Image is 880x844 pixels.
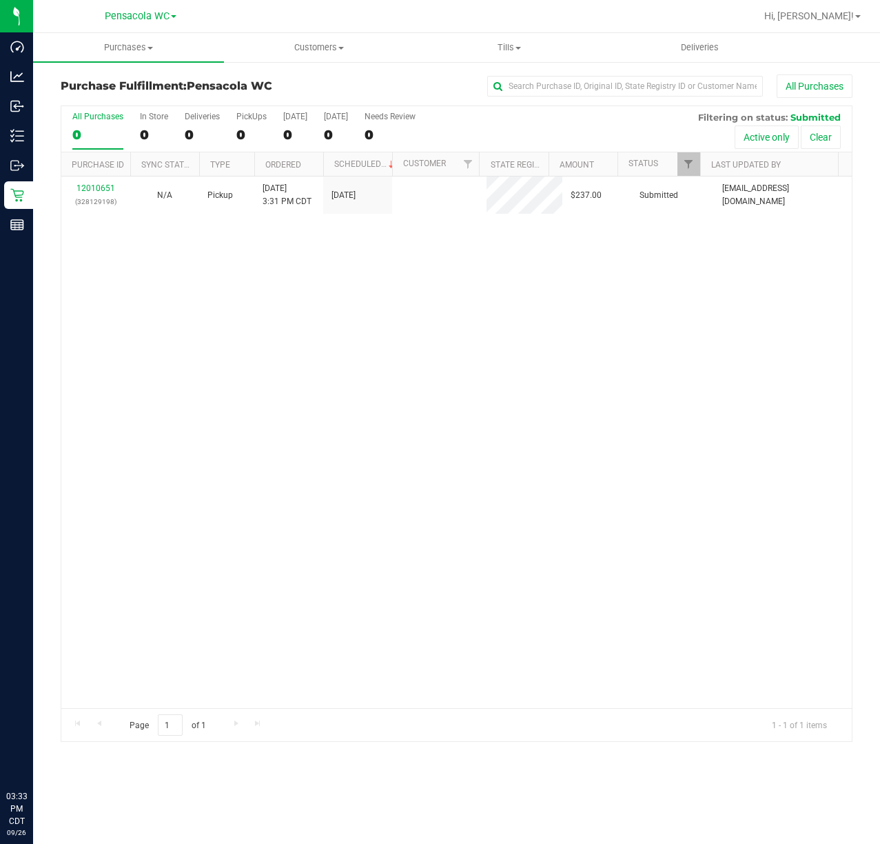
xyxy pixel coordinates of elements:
[225,41,414,54] span: Customers
[283,127,307,143] div: 0
[491,160,563,170] a: State Registry ID
[560,160,594,170] a: Amount
[33,33,224,62] a: Purchases
[365,127,416,143] div: 0
[14,734,55,775] iframe: Resource center
[6,827,27,838] p: 09/26
[265,160,301,170] a: Ordered
[331,189,356,202] span: [DATE]
[185,127,220,143] div: 0
[140,112,168,121] div: In Store
[72,112,123,121] div: All Purchases
[711,160,781,170] a: Last Updated By
[777,74,852,98] button: All Purchases
[10,159,24,172] inline-svg: Outbound
[761,714,838,735] span: 1 - 1 of 1 items
[324,112,348,121] div: [DATE]
[72,127,123,143] div: 0
[324,127,348,143] div: 0
[224,33,415,62] a: Customers
[185,112,220,121] div: Deliveries
[70,195,122,208] p: (328129198)
[61,80,325,92] h3: Purchase Fulfillment:
[722,182,843,208] span: [EMAIL_ADDRESS][DOMAIN_NAME]
[414,33,605,62] a: Tills
[141,160,194,170] a: Sync Status
[72,160,124,170] a: Purchase ID
[487,76,763,97] input: Search Purchase ID, Original ID, State Registry ID or Customer Name...
[677,152,700,176] a: Filter
[456,152,479,176] a: Filter
[735,125,799,149] button: Active only
[10,218,24,232] inline-svg: Reports
[236,127,267,143] div: 0
[158,714,183,736] input: 1
[283,112,307,121] div: [DATE]
[764,10,854,21] span: Hi, [PERSON_NAME]!
[210,160,230,170] a: Type
[76,183,115,193] a: 12010651
[207,189,233,202] span: Pickup
[263,182,311,208] span: [DATE] 3:31 PM CDT
[33,41,224,54] span: Purchases
[236,112,267,121] div: PickUps
[698,112,788,123] span: Filtering on status:
[639,189,678,202] span: Submitted
[157,190,172,200] span: Not Applicable
[334,159,397,169] a: Scheduled
[801,125,841,149] button: Clear
[10,188,24,202] inline-svg: Retail
[571,189,602,202] span: $237.00
[10,70,24,83] inline-svg: Analytics
[6,790,27,827] p: 03:33 PM CDT
[105,10,170,22] span: Pensacola WC
[403,159,446,168] a: Customer
[187,79,272,92] span: Pensacola WC
[415,41,604,54] span: Tills
[628,159,658,168] a: Status
[157,189,172,202] button: N/A
[140,127,168,143] div: 0
[662,41,737,54] span: Deliveries
[605,33,796,62] a: Deliveries
[10,129,24,143] inline-svg: Inventory
[790,112,841,123] span: Submitted
[10,99,24,113] inline-svg: Inbound
[118,714,217,736] span: Page of 1
[365,112,416,121] div: Needs Review
[10,40,24,54] inline-svg: Dashboard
